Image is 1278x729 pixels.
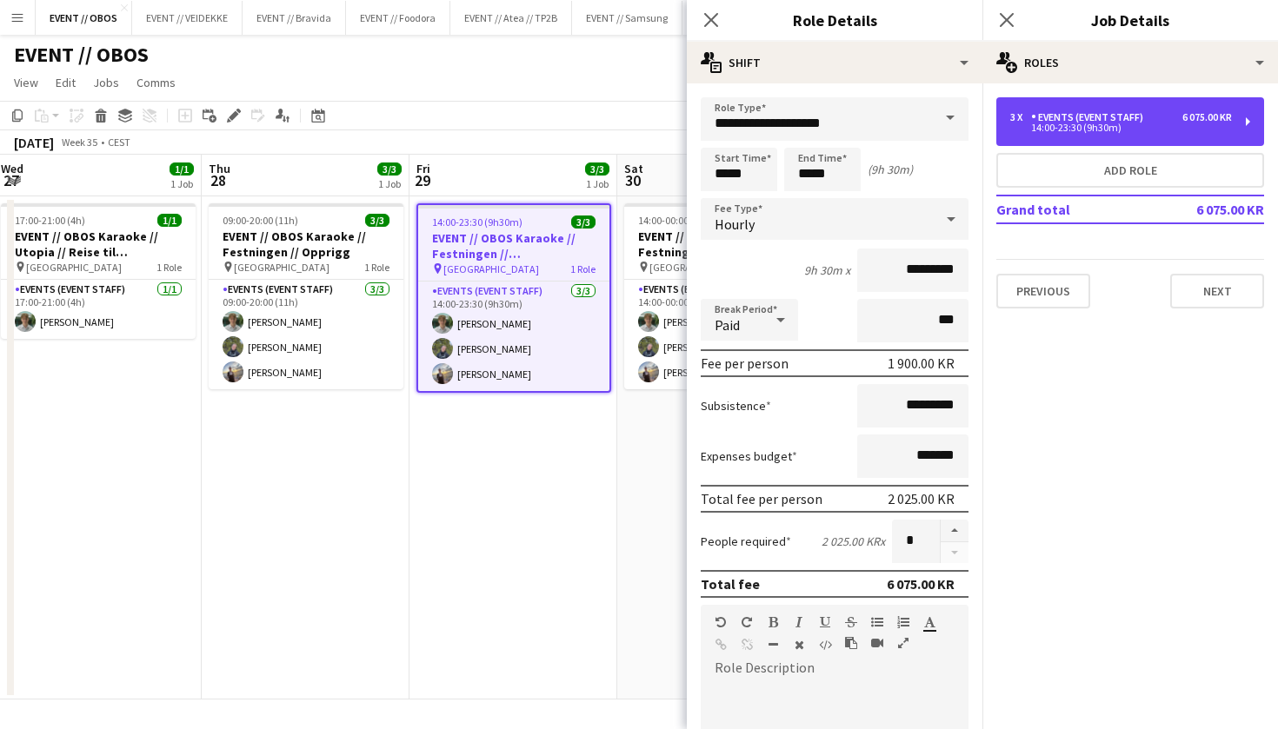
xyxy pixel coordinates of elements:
span: Thu [209,161,230,176]
div: Shift [687,42,982,83]
button: EVENT // OSLO URBAN WEEK 2025 [682,1,858,35]
td: Grand total [996,196,1155,223]
label: Expenses budget [701,448,797,464]
h1: EVENT // OBOS [14,42,149,68]
div: 2 025.00 KR [888,490,955,507]
div: CEST [108,136,130,149]
div: 9h 30m x [804,262,850,278]
button: HTML Code [819,638,831,652]
button: EVENT // VEIDEKKE [132,1,243,35]
span: Paid [715,316,740,334]
app-job-card: 14:00-00:00 (10h) (Sun)3/3EVENT // OBOS Karaoke // Festningen // Gjennomføring [GEOGRAPHIC_DATA]1... [624,203,819,389]
button: Text Color [923,615,935,629]
app-job-card: 14:00-23:30 (9h30m)3/3EVENT // OBOS Karaoke // Festningen // Gjennomføring [GEOGRAPHIC_DATA]1 Rol... [416,203,611,393]
h3: Job Details [982,9,1278,31]
app-card-role: Events (Event Staff)3/309:00-20:00 (11h)[PERSON_NAME][PERSON_NAME][PERSON_NAME] [209,280,403,389]
div: 1 900.00 KR [888,355,955,372]
span: Jobs [93,75,119,90]
td: 6 075.00 KR [1155,196,1264,223]
button: Paste as plain text [845,636,857,650]
button: EVENT // Atea // TP2B [450,1,572,35]
h3: EVENT // OBOS Karaoke // Festningen // Gjennomføring [418,230,609,262]
span: Edit [56,75,76,90]
button: Ordered List [897,615,909,629]
span: 09:00-20:00 (11h) [223,214,298,227]
app-job-card: 17:00-21:00 (4h)1/1EVENT // OBOS Karaoke // Utopia // Reise til [GEOGRAPHIC_DATA] [GEOGRAPHIC_DAT... [1,203,196,339]
span: 3/3 [365,214,389,227]
div: 1 Job [586,177,609,190]
button: EVENT // Bravida [243,1,346,35]
span: 3/3 [585,162,609,176]
span: 14:00-00:00 (10h) (Sun) [638,214,740,227]
button: Undo [715,615,727,629]
span: 1 Role [156,261,182,274]
button: Clear Formatting [793,638,805,652]
div: (9h 30m) [868,162,913,177]
label: People required [701,533,791,549]
button: Insert video [871,636,883,650]
span: Wed [1,161,23,176]
span: 29 [414,170,430,190]
app-job-card: 09:00-20:00 (11h)3/3EVENT // OBOS Karaoke // Festningen // Opprigg [GEOGRAPHIC_DATA]1 RoleEvents ... [209,203,403,389]
span: Sat [624,161,643,176]
button: EVENT // Samsung [572,1,682,35]
span: Fri [416,161,430,176]
span: Comms [136,75,176,90]
div: 1 Job [378,177,401,190]
span: 1 Role [570,262,596,275]
span: 1/1 [157,214,182,227]
div: Total fee per person [701,490,822,507]
button: Increase [941,520,968,542]
button: EVENT // Foodora [346,1,450,35]
h3: Role Details [687,9,982,31]
div: 3 x [1010,111,1031,123]
div: Roles [982,42,1278,83]
app-card-role: Events (Event Staff)3/314:00-00:00 (10h)[PERSON_NAME][PERSON_NAME][PERSON_NAME] [624,280,819,389]
div: 2 025.00 KR x [822,533,885,549]
div: 6 075.00 KR [887,575,955,593]
h3: EVENT // OBOS Karaoke // Festningen // Opprigg [209,229,403,260]
button: Underline [819,615,831,629]
button: Unordered List [871,615,883,629]
span: 3/3 [377,162,402,176]
button: Bold [767,615,779,629]
button: Add role [996,153,1264,188]
span: Hourly [715,215,755,233]
div: Fee per person [701,355,789,372]
span: [GEOGRAPHIC_DATA] [26,261,122,274]
span: 3/3 [571,215,596,229]
button: Redo [741,615,753,629]
button: EVENT // OBOS [36,1,132,35]
span: [GEOGRAPHIC_DATA] [443,262,539,275]
button: Horizontal Line [767,638,779,652]
span: 1 Role [364,261,389,274]
button: Previous [996,274,1090,308]
span: 14:00-23:30 (9h30m) [432,215,523,229]
div: 1 Job [170,177,193,190]
h3: EVENT // OBOS Karaoke // Festningen // Gjennomføring [624,229,819,260]
button: Fullscreen [897,636,909,650]
span: 30 [622,170,643,190]
span: View [14,75,38,90]
app-card-role: Events (Event Staff)3/314:00-23:30 (9h30m)[PERSON_NAME][PERSON_NAME][PERSON_NAME] [418,282,609,391]
div: Total fee [701,575,760,593]
button: Next [1170,274,1264,308]
span: 1/1 [170,162,194,176]
a: Edit [49,71,83,94]
button: Strikethrough [845,615,857,629]
div: 6 075.00 KR [1182,111,1232,123]
app-card-role: Events (Event Staff)1/117:00-21:00 (4h)[PERSON_NAME] [1,280,196,339]
div: Events (Event Staff) [1031,111,1150,123]
a: Comms [130,71,183,94]
span: 17:00-21:00 (4h) [15,214,85,227]
a: View [7,71,45,94]
span: 28 [206,170,230,190]
h3: EVENT // OBOS Karaoke // Utopia // Reise til [GEOGRAPHIC_DATA] [1,229,196,260]
button: Italic [793,615,805,629]
div: [DATE] [14,134,54,151]
div: 14:00-23:30 (9h30m) [1010,123,1232,132]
